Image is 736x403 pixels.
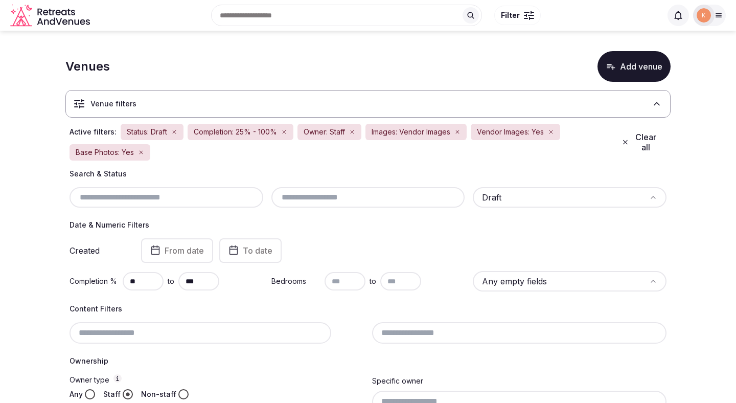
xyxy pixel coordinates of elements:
span: to [168,276,174,286]
label: Created [70,247,127,255]
label: Owner type [70,374,364,385]
h4: Content Filters [70,304,666,314]
button: Owner type [113,374,122,383]
span: to [370,276,376,286]
h4: Date & Numeric Filters [70,220,666,230]
span: Images: Vendor Images [372,127,450,137]
button: Add venue [597,51,671,82]
span: To date [243,245,272,256]
span: Base Photos: Yes [76,147,134,158]
label: Any [70,389,83,399]
label: Staff [103,389,121,399]
span: Active filters: [70,127,117,137]
label: Non-staff [141,389,176,399]
h4: Ownership [70,356,666,366]
h3: Venue filters [90,99,136,109]
label: Specific owner [372,376,423,385]
span: Vendor Images: Yes [477,127,544,137]
span: Status: Draft [127,127,167,137]
span: From date [165,245,204,256]
span: Owner: Staff [304,127,345,137]
label: Completion % [70,276,119,286]
button: Clear all [615,128,666,156]
svg: Retreats and Venues company logo [10,4,92,27]
span: Filter [501,10,520,20]
img: katsabado [697,8,711,23]
span: Completion: 25% - 100% [194,127,277,137]
h1: Venues [65,58,110,75]
label: Bedrooms [271,276,320,286]
button: From date [141,238,213,263]
h4: Search & Status [70,169,666,179]
button: Filter [494,6,541,25]
button: To date [219,238,282,263]
a: Visit the homepage [10,4,92,27]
